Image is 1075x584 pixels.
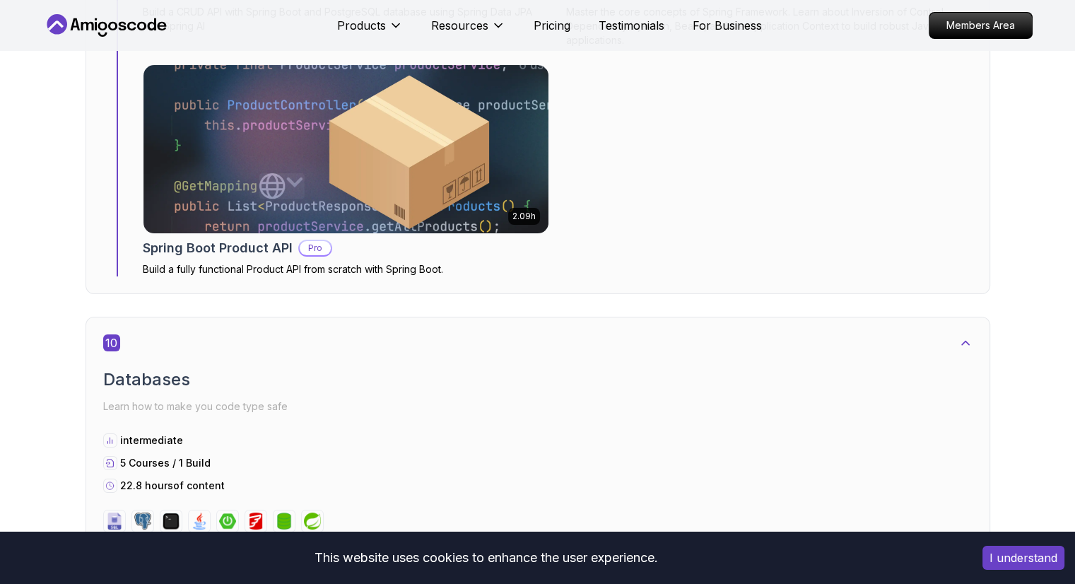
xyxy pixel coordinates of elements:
img: sql logo [106,513,123,530]
img: flyway logo [247,513,264,530]
p: intermediate [120,433,183,448]
div: This website uses cookies to enhance the user experience. [11,542,961,573]
a: Pricing [534,17,570,34]
button: Resources [431,17,505,45]
p: Resources [431,17,488,34]
span: / 1 Build [172,457,211,469]
img: Spring Boot Product API card [143,65,548,233]
span: 5 Courses [120,457,170,469]
img: terminal logo [163,513,180,530]
h2: Databases [103,368,973,391]
img: spring-data-jpa logo [276,513,293,530]
a: For Business [693,17,762,34]
h2: Spring Boot Product API [143,238,293,258]
button: Accept cookies [982,546,1064,570]
a: Members Area [929,12,1033,39]
p: Products [337,17,386,34]
p: 22.8 hours of content [120,479,225,493]
img: postgres logo [134,513,151,530]
button: Products [337,17,403,45]
p: Members Area [929,13,1032,38]
p: Learn how to make you code type safe [103,397,973,416]
img: java logo [191,513,208,530]
img: spring logo [304,513,321,530]
p: Build a fully functional Product API from scratch with Spring Boot. [143,262,549,276]
img: spring-boot logo [219,513,236,530]
p: Pro [300,241,331,255]
a: Spring Boot Product API card2.09hSpring Boot Product APIProBuild a fully functional Product API f... [143,64,549,276]
p: 2.09h [512,211,536,222]
a: Testimonials [599,17,664,34]
span: 10 [103,334,120,351]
